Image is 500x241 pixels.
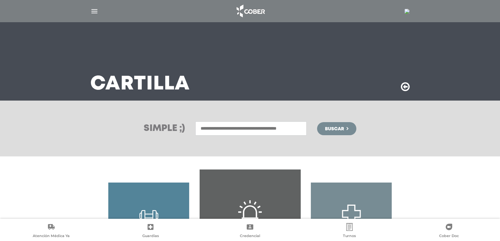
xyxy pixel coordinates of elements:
span: Cober Doc [439,233,459,239]
span: Guardias [142,233,159,239]
a: Credencial [200,223,300,240]
a: Guardias [101,223,200,240]
a: Cober Doc [399,223,499,240]
a: Atención Médica Ya [1,223,101,240]
h3: Cartilla [90,76,190,93]
a: Turnos [300,223,399,240]
span: Atención Médica Ya [33,233,70,239]
h3: Simple ;) [144,124,185,133]
span: Buscar [325,127,344,131]
img: logo_cober_home-white.png [233,3,267,19]
img: 7294 [404,9,410,14]
span: Turnos [343,233,356,239]
img: Cober_menu-lines-white.svg [90,7,98,15]
button: Buscar [317,122,356,135]
span: Credencial [240,233,260,239]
